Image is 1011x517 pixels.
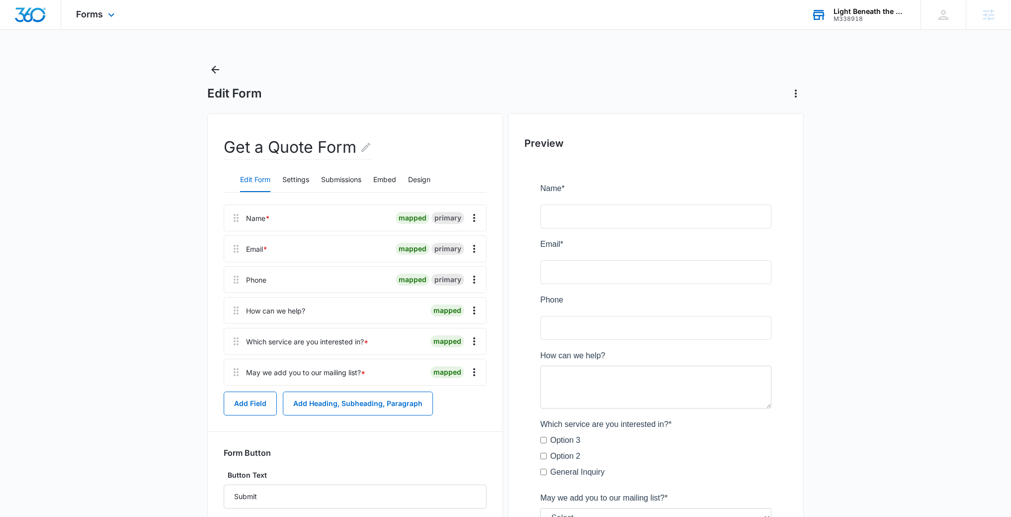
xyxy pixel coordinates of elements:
[224,470,487,481] label: Button Text
[466,272,482,288] button: Overflow Menu
[10,252,40,264] label: Option 3
[246,336,368,347] div: Which service are you interested in?
[396,212,429,224] div: mapped
[10,284,64,296] label: General Inquiry
[373,168,396,192] button: Embed
[207,62,223,78] button: Back
[224,135,372,160] h2: Get a Quote Form
[466,303,482,318] button: Overflow Menu
[76,9,103,19] span: Forms
[431,274,464,286] div: primary
[408,168,430,192] button: Design
[430,305,464,316] div: mapped
[788,86,804,102] button: Actions
[283,392,433,415] button: Add Heading, Subheading, Paragraph
[430,366,464,378] div: mapped
[524,136,787,151] h2: Preview
[466,210,482,226] button: Overflow Menu
[240,168,270,192] button: Edit Form
[430,335,464,347] div: mapped
[466,364,482,380] button: Overflow Menu
[834,7,906,15] div: account name
[246,306,305,316] div: How can we help?
[466,241,482,257] button: Overflow Menu
[431,212,464,224] div: primary
[207,86,262,101] h1: Edit Form
[10,268,40,280] label: Option 2
[224,392,277,415] button: Add Field
[246,244,267,254] div: Email
[6,369,31,377] span: Submit
[396,274,429,286] div: mapped
[431,243,464,255] div: primary
[224,448,271,458] h3: Form Button
[246,213,270,223] div: Name
[246,367,365,378] div: May we add you to our mailing list?
[246,275,266,285] div: Phone
[834,15,906,22] div: account id
[282,168,309,192] button: Settings
[321,168,361,192] button: Submissions
[396,243,429,255] div: mapped
[360,135,372,159] button: Edit Form Name
[466,333,482,349] button: Overflow Menu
